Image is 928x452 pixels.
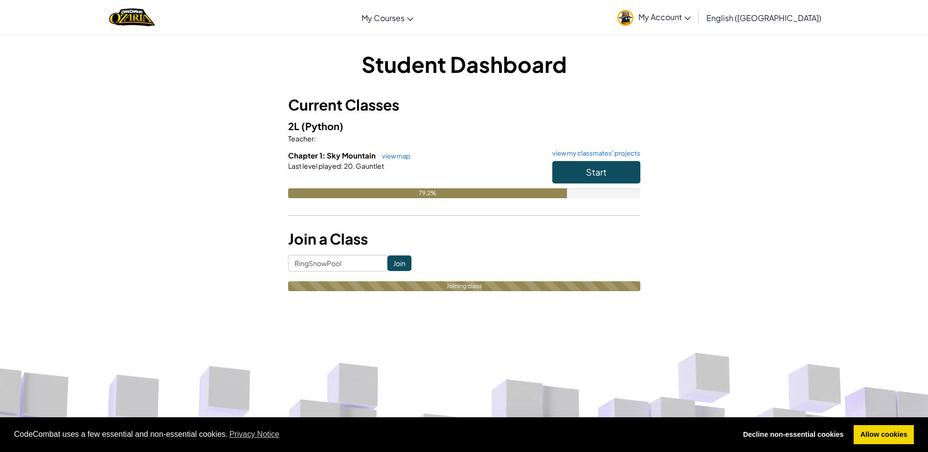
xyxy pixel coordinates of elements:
[362,13,405,23] span: My Courses
[14,427,729,442] span: CodeCombat uses a few essential and non-essential cookies.
[288,134,314,143] span: Teacher
[314,134,316,143] span: :
[355,161,384,170] span: Gauntlet
[288,255,387,271] input: <Enter Class Code>
[109,7,155,27] a: Ozaria by CodeCombat logo
[288,49,640,79] h1: Student Dashboard
[377,152,410,160] a: view map
[301,120,343,132] span: (Python)
[702,4,826,31] a: English ([GEOGRAPHIC_DATA])
[288,188,567,198] div: 79.2%
[586,166,607,178] span: Start
[387,255,411,271] input: Join
[288,120,301,132] span: 2L
[341,161,343,170] span: :
[288,151,377,160] span: Chapter 1: Sky Mountain
[288,94,640,116] h3: Current Classes
[357,4,418,31] a: My Courses
[552,161,640,183] button: Start
[854,425,914,445] a: allow cookies
[288,281,640,291] div: Joining class
[612,2,696,33] a: My Account
[736,425,850,445] a: deny cookies
[638,12,691,22] span: My Account
[109,7,155,27] img: Home
[617,10,634,26] img: avatar
[547,150,640,157] a: view my classmates' projects
[288,228,640,250] h3: Join a Class
[288,161,341,170] span: Last level played
[706,13,821,23] span: English ([GEOGRAPHIC_DATA])
[228,427,281,442] a: learn more about cookies
[343,161,355,170] span: 20.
